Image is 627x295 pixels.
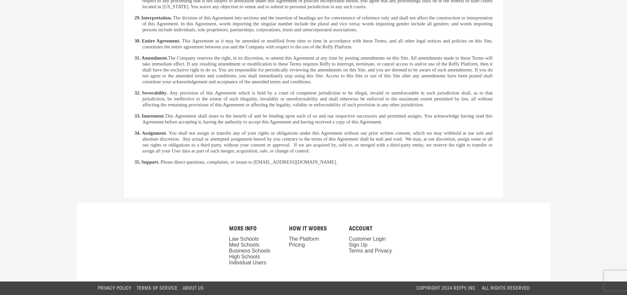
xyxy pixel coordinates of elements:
span: 33. [135,113,142,119]
span: Support. [141,159,161,165]
span: Entire Agreement. [142,38,180,43]
span: Amendment. [142,55,168,61]
span: Interpretation. [141,15,172,20]
span: . Any provision of this Agreement which is held by a court of competent jurisdiction to be illega... [143,90,493,107]
span: 30. [135,38,142,43]
a: Med Schools [229,242,278,248]
h6: HOW IT WORKS [289,224,338,233]
span: Assignment [142,130,166,136]
a: High Schools [229,254,278,260]
span: Please direct questions, complaints, or issues to [EMAIL_ADDRESS][DOMAIN_NAME]. [161,159,337,165]
span: Severability [142,90,167,95]
span: The Company reserves the right, in its discretion, to amend this Agreement at any time by posting... [143,55,493,84]
span: This Agreement as it may be amended or modified from time to time in accordance with these Terms,... [143,38,493,49]
a: The Platform [289,236,338,242]
a: Terms Of Service [137,286,177,291]
a: Customer Login [349,236,398,242]
a: ALL RIGHTS RESERVED [482,286,530,291]
a: Pricing [289,242,338,248]
span: The division of this Agreement into sections and the insertion of headings are for convenience of... [143,15,493,32]
span: . You shall not assign or transfer any of your rights or obligations under this Agreement without... [143,130,493,153]
a: PRIVACY POLICY [98,286,131,291]
a: Law Schools [229,236,278,242]
span: 34. [135,130,142,136]
a: COPYRIGHT 2024 REFFY, INC [416,286,477,291]
a: ABOUT US [183,286,204,291]
span: 31. [135,55,142,61]
a: Business Schools [229,248,278,254]
a: Individual Users [229,260,278,266]
span: Inurement. [142,113,165,119]
h6: MORE INFO [229,224,278,233]
a: Sign Up [349,242,398,248]
span: 29. [135,15,142,20]
span: 32. [135,90,142,95]
span: 35. [135,159,142,165]
h6: ACCOUNT [349,224,398,233]
span: This Agreement shall inure to the benefit of and be binding upon each of us and our respective su... [143,113,493,124]
a: Terms and Privacy [349,248,398,254]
